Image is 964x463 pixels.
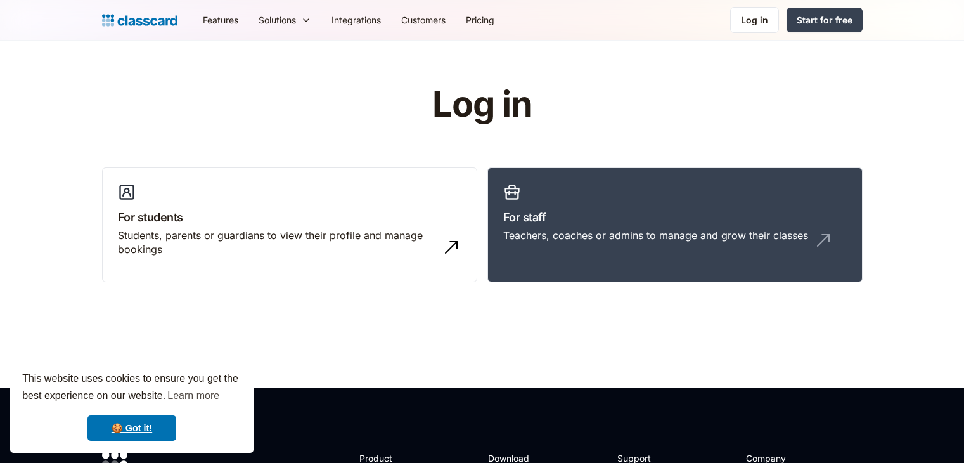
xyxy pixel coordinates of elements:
a: dismiss cookie message [87,415,176,441]
div: Students, parents or guardians to view their profile and manage bookings [118,228,436,257]
a: For staffTeachers, coaches or admins to manage and grow their classes [487,167,863,283]
a: For studentsStudents, parents or guardians to view their profile and manage bookings [102,167,477,283]
div: Teachers, coaches or admins to manage and grow their classes [503,228,808,242]
a: Features [193,6,248,34]
a: Start for free [787,8,863,32]
a: Integrations [321,6,391,34]
div: cookieconsent [10,359,254,453]
div: Start for free [797,13,852,27]
div: Solutions [248,6,321,34]
a: Pricing [456,6,504,34]
a: Customers [391,6,456,34]
h1: Log in [281,85,683,124]
h3: For students [118,209,461,226]
div: Log in [741,13,768,27]
a: Log in [730,7,779,33]
span: This website uses cookies to ensure you get the best experience on our website. [22,371,241,405]
h3: For staff [503,209,847,226]
div: Solutions [259,13,296,27]
a: home [102,11,177,29]
a: learn more about cookies [165,386,221,405]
